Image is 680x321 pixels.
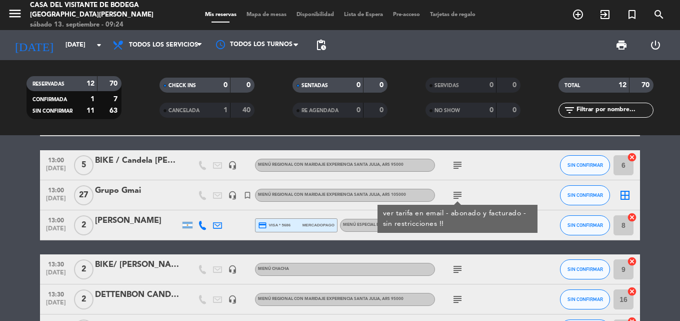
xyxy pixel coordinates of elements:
[572,9,584,21] i: add_circle_outline
[95,288,180,301] div: DETTENBON CANDIDA
[641,82,651,89] strong: 70
[343,223,423,227] span: Menú especial de otoño / invierno
[74,185,93,205] span: 27
[258,267,289,271] span: Menú CHACHA
[246,82,252,89] strong: 0
[451,159,463,171] i: subject
[356,82,360,89] strong: 0
[451,189,463,201] i: subject
[32,97,67,102] span: CONFIRMADA
[32,109,72,114] span: SIN CONFIRMAR
[43,195,68,207] span: [DATE]
[168,83,196,88] span: CHECK INS
[43,258,68,269] span: 13:30
[109,107,119,114] strong: 63
[95,184,180,197] div: Grupo Gmai
[43,299,68,311] span: [DATE]
[223,107,227,114] strong: 1
[301,83,328,88] span: SENTADAS
[258,163,403,167] span: Menú Regional con maridaje Experiencia Santa Julia
[291,12,339,18] span: Disponibilidad
[43,288,68,299] span: 13:30
[489,107,493,114] strong: 0
[567,222,603,228] span: SIN CONFIRMAR
[627,212,637,222] i: cancel
[74,259,93,279] span: 2
[564,83,580,88] span: TOTAL
[425,12,480,18] span: Tarjetas de regalo
[627,152,637,162] i: cancel
[339,12,388,18] span: Lista de Espera
[95,258,180,271] div: BIKE/ [PERSON_NAME]
[258,297,403,301] span: Menú Regional con maridaje Experiencia Santa Julia
[560,155,610,175] button: SIN CONFIRMAR
[619,189,631,201] i: border_all
[32,82,64,87] span: RESERVADAS
[168,108,199,113] span: CANCELADA
[258,193,406,197] span: Menú Regional con maridaje Experiencia Santa Julia
[223,82,227,89] strong: 0
[43,154,68,165] span: 13:00
[567,296,603,302] span: SIN CONFIRMAR
[228,265,237,274] i: headset_mic
[7,34,60,56] i: [DATE]
[30,20,162,30] div: sábado 13. septiembre - 09:24
[388,12,425,18] span: Pre-acceso
[560,259,610,279] button: SIN CONFIRMAR
[243,191,252,200] i: turned_in_not
[599,9,611,21] i: exit_to_app
[30,1,162,20] div: Casa del Visitante de Bodega [GEOGRAPHIC_DATA][PERSON_NAME]
[563,104,575,116] i: filter_list
[383,208,532,229] div: ver tarifa en email - abonado y facturado - sin restricciones !!
[7,6,22,25] button: menu
[627,256,637,266] i: cancel
[434,108,460,113] span: NO SHOW
[90,96,94,103] strong: 1
[43,225,68,237] span: [DATE]
[74,155,93,175] span: 5
[379,107,385,114] strong: 0
[228,191,237,200] i: headset_mic
[7,6,22,21] i: menu
[560,215,610,235] button: SIN CONFIRMAR
[512,107,518,114] strong: 0
[95,214,180,227] div: [PERSON_NAME]
[618,82,626,89] strong: 12
[567,266,603,272] span: SIN CONFIRMAR
[567,192,603,198] span: SIN CONFIRMAR
[560,289,610,309] button: SIN CONFIRMAR
[567,162,603,168] span: SIN CONFIRMAR
[575,105,653,116] input: Filtrar por nombre...
[129,42,198,49] span: Todos los servicios
[258,221,290,230] span: visa * 5686
[638,30,672,60] div: LOG OUT
[95,154,180,167] div: BIKE / Candela [PERSON_NAME]
[113,96,119,103] strong: 7
[627,286,637,296] i: cancel
[379,82,385,89] strong: 0
[200,12,241,18] span: Mis reservas
[380,193,406,197] span: , ARS 105000
[43,269,68,281] span: [DATE]
[258,221,267,230] i: credit_card
[315,39,327,51] span: pending_actions
[451,263,463,275] i: subject
[228,161,237,170] i: headset_mic
[649,39,661,51] i: power_settings_new
[615,39,627,51] span: print
[74,289,93,309] span: 2
[512,82,518,89] strong: 0
[356,107,360,114] strong: 0
[380,163,403,167] span: , ARS 95000
[109,80,119,87] strong: 70
[626,9,638,21] i: turned_in_not
[43,214,68,225] span: 13:00
[228,295,237,304] i: headset_mic
[560,185,610,205] button: SIN CONFIRMAR
[434,83,459,88] span: SERVIDAS
[43,184,68,195] span: 13:00
[301,108,338,113] span: RE AGENDADA
[43,165,68,177] span: [DATE]
[86,107,94,114] strong: 11
[86,80,94,87] strong: 12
